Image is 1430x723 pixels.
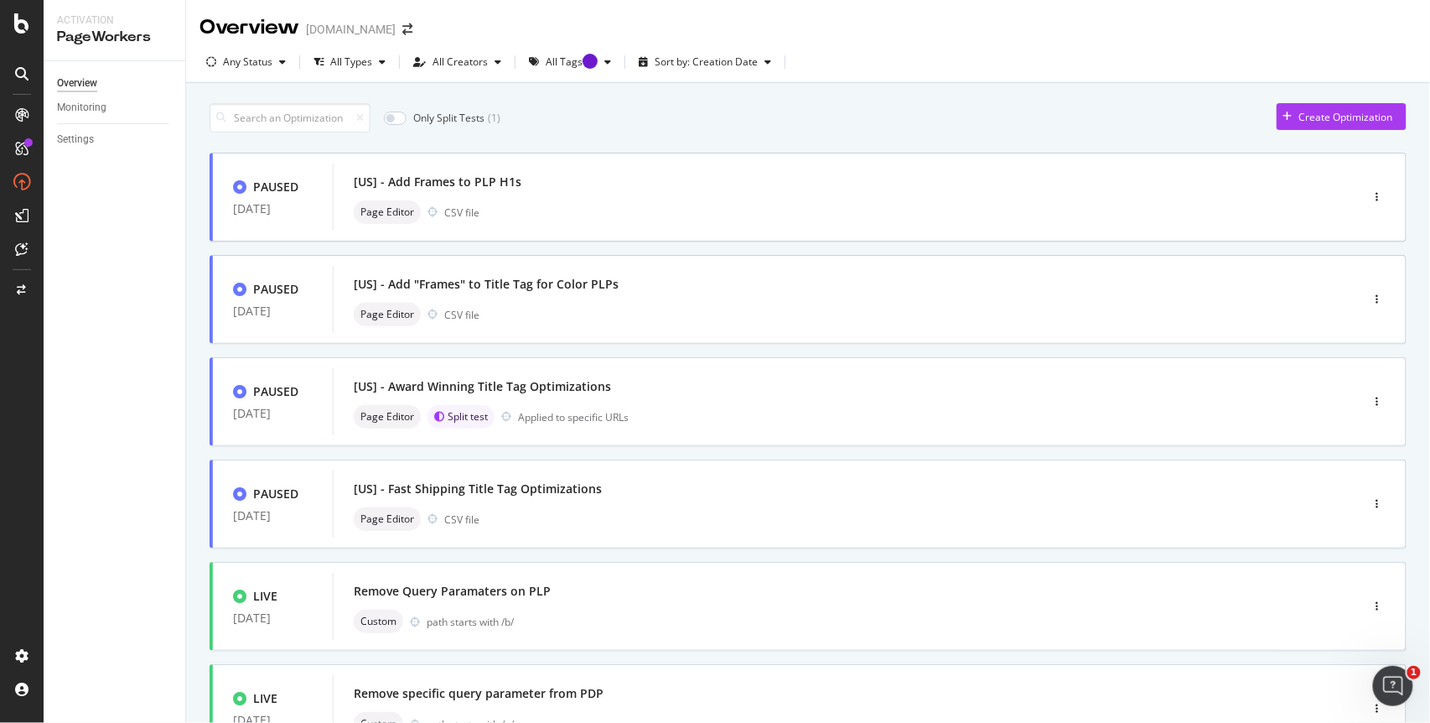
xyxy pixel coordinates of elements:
span: Page Editor [360,514,414,524]
div: neutral label [354,200,421,224]
div: Create Optimization [1299,110,1393,124]
div: Only Split Tests [413,111,484,125]
div: PAUSED [253,281,298,298]
div: Tooltip anchor [583,54,598,69]
span: Page Editor [360,309,414,320]
div: Remove specific query parameter from PDP [354,685,604,702]
div: Settings [57,131,94,148]
a: Monitoring [57,99,174,117]
span: 1 [1407,666,1421,679]
a: Overview [57,75,174,92]
div: Applied to specific URLs [518,410,629,424]
div: path starts with /b/ [427,615,1289,629]
div: Sort by: Creation Date [655,57,758,67]
div: PAUSED [253,486,298,502]
span: Custom [360,616,396,627]
button: Sort by: Creation Date [632,49,778,75]
div: Overview [57,75,97,92]
button: All Creators [407,49,508,75]
span: Page Editor [360,412,414,422]
div: ( 1 ) [488,111,500,125]
div: [US] - Add Frames to PLP H1s [354,174,521,190]
div: [DOMAIN_NAME] [306,21,396,38]
div: CSV file [444,308,479,322]
div: [US] - Award Winning Title Tag Optimizations [354,378,611,395]
div: Any Status [223,57,272,67]
div: Remove Query Paramaters on PLP [354,583,551,600]
div: [DATE] [233,304,313,318]
div: neutral label [354,507,421,531]
div: [US] - Fast Shipping Title Tag Optimizations [354,481,602,497]
div: neutral label [354,405,421,429]
div: [DATE] [233,611,313,625]
div: arrow-right-arrow-left [402,23,412,35]
button: Any Status [199,49,293,75]
div: neutral label [354,303,421,326]
div: Monitoring [57,99,106,117]
button: All TagsTooltip anchor [522,49,618,75]
div: [DATE] [233,202,313,216]
div: brand label [427,405,495,429]
div: [DATE] [233,407,313,420]
div: [US] - Add "Frames" to Title Tag for Color PLPs [354,276,619,293]
div: LIVE [253,690,277,707]
div: neutral label [354,610,403,633]
a: Settings [57,131,174,148]
button: All Types [307,49,392,75]
div: Overview [199,13,299,42]
span: Split test [448,412,488,422]
input: Search an Optimization [210,103,370,133]
button: Create Optimization [1277,103,1407,130]
div: All Tags [546,57,598,67]
div: PAUSED [253,383,298,400]
span: Page Editor [360,207,414,217]
div: All Types [330,57,372,67]
div: CSV file [444,512,479,527]
div: All Creators [433,57,488,67]
div: CSV file [444,205,479,220]
div: PAUSED [253,179,298,195]
div: PageWorkers [57,28,172,47]
iframe: Intercom live chat [1373,666,1413,706]
div: Activation [57,13,172,28]
div: [DATE] [233,509,313,523]
div: LIVE [253,588,277,605]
